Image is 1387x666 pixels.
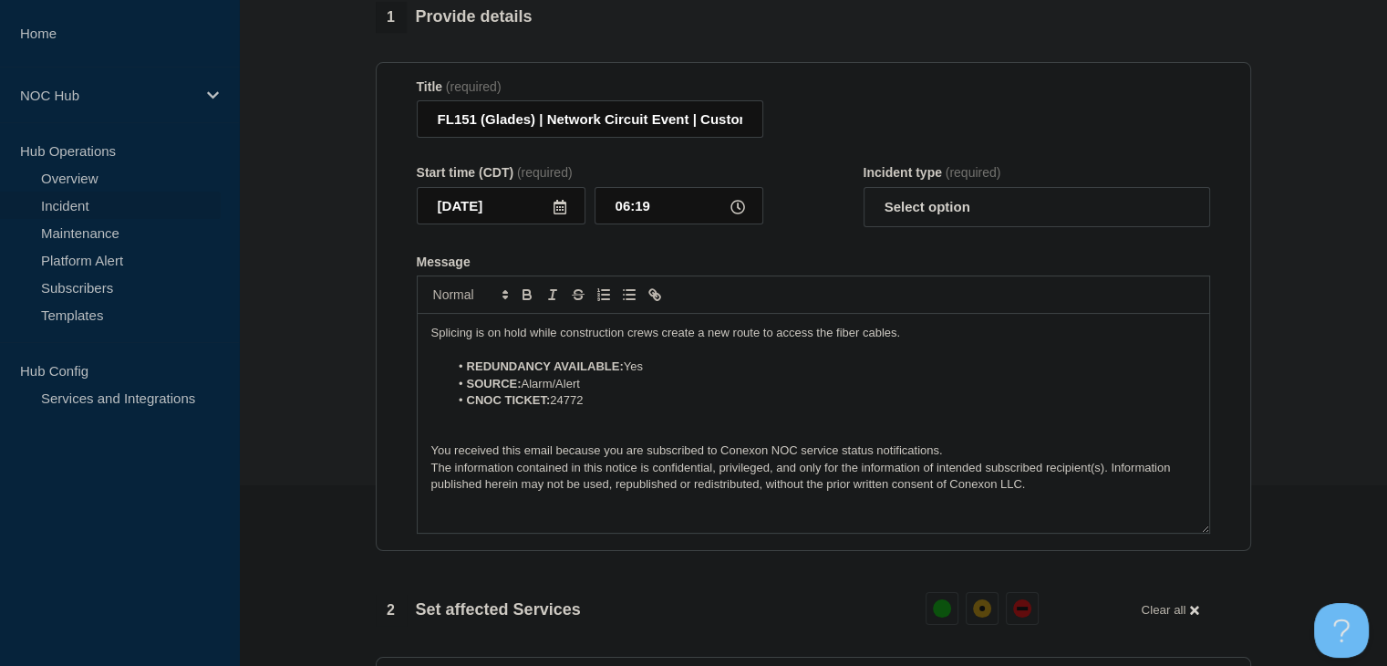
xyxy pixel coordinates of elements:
div: up [933,599,951,618]
p: You received this email because you are subscribed to Conexon NOC service status notifications. [431,442,1196,459]
div: Incident type [864,165,1210,180]
button: Toggle link [642,284,668,306]
button: Toggle ordered list [591,284,616,306]
button: up [926,592,958,625]
input: Title [417,100,763,138]
li: Yes [449,359,1196,375]
button: Toggle italic text [540,284,565,306]
button: Clear all [1130,592,1209,628]
div: Message [418,314,1209,533]
input: YYYY-MM-DD [417,187,585,224]
button: affected [966,592,999,625]
iframe: Help Scout Beacon - Open [1314,603,1369,658]
div: Title [417,79,763,94]
button: Toggle bold text [514,284,540,306]
button: Toggle bulleted list [616,284,642,306]
span: (required) [446,79,502,94]
span: 2 [376,595,407,626]
div: Provide details [376,2,533,33]
p: The information contained in this notice is confidential, privileged, and only for the informatio... [431,460,1196,494]
li: 24772 [449,392,1196,409]
li: Alarm/Alert [449,376,1196,392]
p: NOC Hub [20,88,195,103]
span: (required) [946,165,1001,180]
button: Toggle strikethrough text [565,284,591,306]
strong: REDUNDANCY AVAILABLE: [467,359,624,373]
button: down [1006,592,1039,625]
div: down [1013,599,1031,618]
div: Message [417,255,1210,269]
div: Start time (CDT) [417,165,763,180]
input: HH:MM [595,187,763,224]
p: Splicing is on hold while construction crews create a new route to access the fiber cables. [431,325,1196,341]
select: Incident type [864,187,1210,227]
div: Set affected Services [376,595,581,626]
span: Font size [425,284,514,306]
strong: CNOC TICKET: [467,393,551,407]
span: (required) [517,165,573,180]
strong: SOURCE: [467,377,522,390]
div: affected [973,599,991,618]
span: 1 [376,2,407,33]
